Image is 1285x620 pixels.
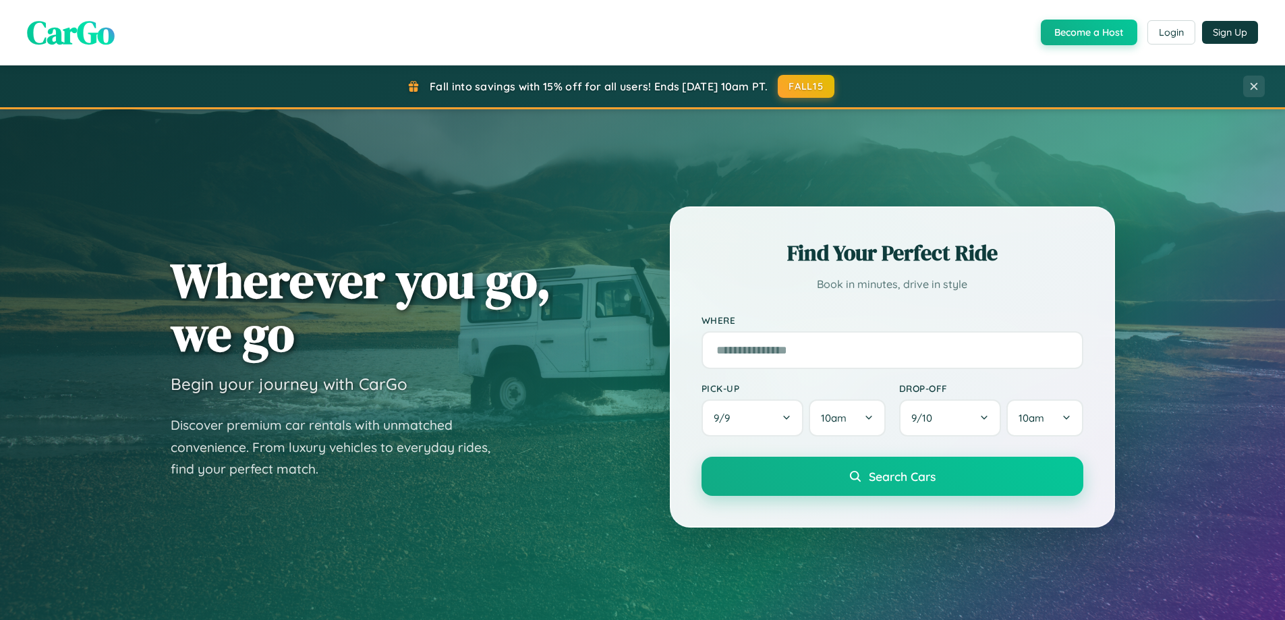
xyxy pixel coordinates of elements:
[778,75,834,98] button: FALL15
[1041,20,1137,45] button: Become a Host
[171,374,407,394] h3: Begin your journey with CarGo
[171,254,551,360] h1: Wherever you go, we go
[899,383,1083,394] label: Drop-off
[714,412,737,424] span: 9 / 9
[869,469,936,484] span: Search Cars
[821,412,847,424] span: 10am
[702,275,1083,294] p: Book in minutes, drive in style
[27,10,115,55] span: CarGo
[1147,20,1195,45] button: Login
[1006,399,1083,436] button: 10am
[702,457,1083,496] button: Search Cars
[899,399,1002,436] button: 9/10
[702,399,804,436] button: 9/9
[1202,21,1258,44] button: Sign Up
[171,414,508,480] p: Discover premium car rentals with unmatched convenience. From luxury vehicles to everyday rides, ...
[702,383,886,394] label: Pick-up
[809,399,885,436] button: 10am
[1019,412,1044,424] span: 10am
[430,80,768,93] span: Fall into savings with 15% off for all users! Ends [DATE] 10am PT.
[911,412,939,424] span: 9 / 10
[702,314,1083,326] label: Where
[702,238,1083,268] h2: Find Your Perfect Ride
